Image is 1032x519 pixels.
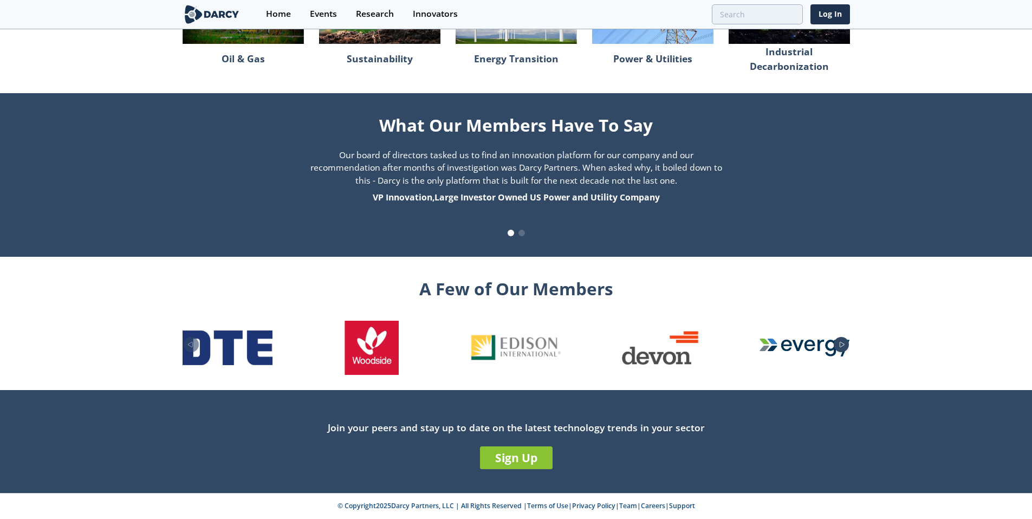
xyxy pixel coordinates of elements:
p: Power & Utilities [613,48,692,70]
p: Industrial Decarbonization [729,48,850,70]
div: What Our Members Have To Say [266,108,767,138]
div: 17 / 26 [760,339,849,356]
div: 16 / 26 [615,330,705,365]
input: Advanced Search [712,4,803,24]
p: © Copyright 2025 Darcy Partners, LLC | All Rights Reserved | | | | | [115,501,917,511]
div: Our board of directors tasked us to find an innovation platform for our company and our recommend... [266,149,767,204]
img: 1652368361385-Evergy_Logo_RGB.png [760,339,849,356]
img: 1613761100414-edison%20logo.png [471,335,561,360]
div: 13 / 26 [182,330,272,365]
p: Sustainability [347,48,413,70]
a: Log In [810,4,850,24]
img: woodside.com.au.png [345,321,399,375]
a: Support [669,501,695,510]
div: 14 / 26 [327,321,417,375]
p: Energy Transition [474,48,559,70]
img: 1608048026791-dvn.com.png [621,330,699,365]
div: 15 / 26 [471,335,561,360]
div: Innovators [413,10,458,18]
div: VP Innovation , Large Investor Owned US Power and Utility Company [304,191,729,204]
div: A Few of Our Members [183,272,850,301]
img: logo-wide.svg [183,5,242,24]
div: Next slide [834,337,849,352]
a: Careers [641,501,665,510]
div: Home [266,10,291,18]
div: Events [310,10,337,18]
div: Previous slide [184,337,199,352]
a: Sign Up [480,446,553,469]
a: Terms of Use [527,501,568,510]
a: Team [619,501,637,510]
p: Oil & Gas [222,48,265,70]
a: Privacy Policy [572,501,615,510]
div: Research [356,10,394,18]
img: 1616509367060-DTE.png [182,330,272,365]
div: 2 / 4 [266,149,767,204]
div: Join your peers and stay up to date on the latest technology trends in your sector [183,420,850,434]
